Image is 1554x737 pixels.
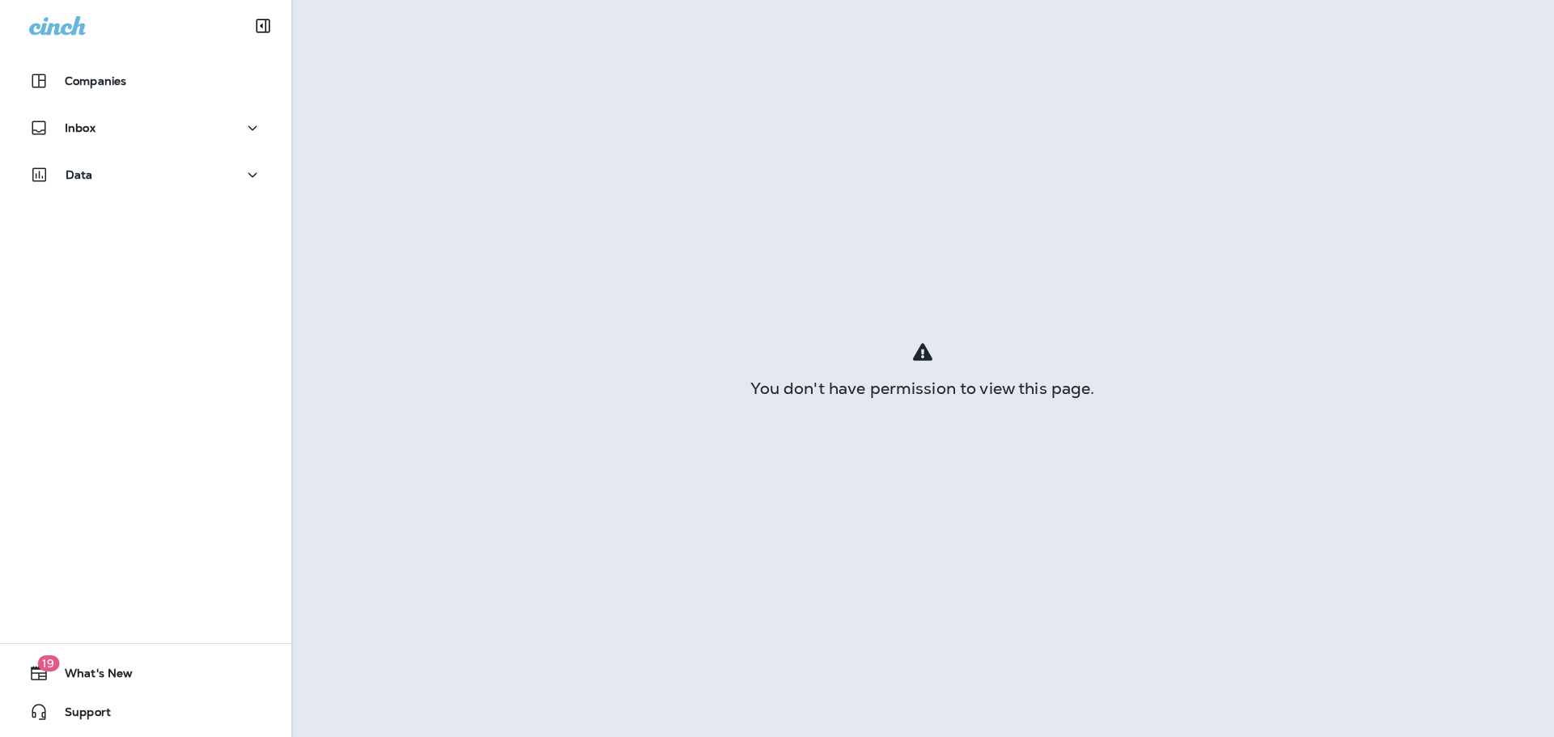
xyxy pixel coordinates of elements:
p: Data [66,168,93,181]
span: What's New [49,667,133,686]
button: Support [16,696,275,728]
button: Data [16,159,275,191]
button: 19What's New [16,657,275,689]
p: Inbox [65,121,96,134]
div: You don't have permission to view this page. [291,382,1554,395]
button: Companies [16,65,275,97]
span: 19 [37,655,59,671]
button: Collapse Sidebar [240,10,286,42]
p: Companies [65,74,126,87]
span: Support [49,705,111,725]
button: Inbox [16,112,275,144]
